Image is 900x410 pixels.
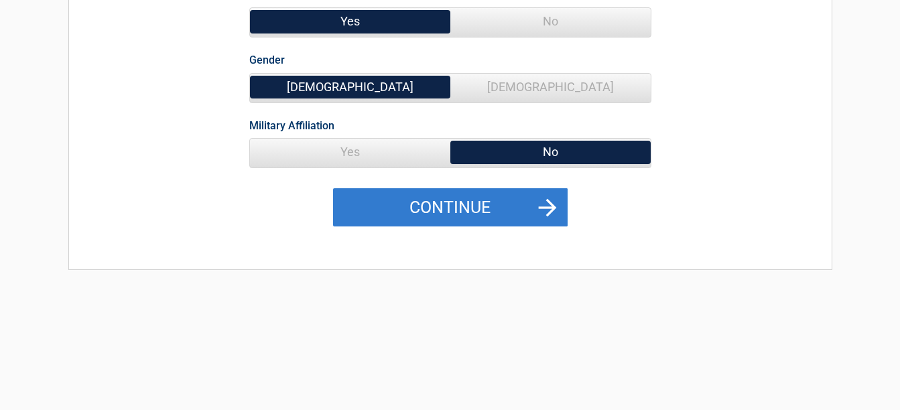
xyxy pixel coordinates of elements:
button: Continue [333,188,568,227]
span: [DEMOGRAPHIC_DATA] [450,74,651,100]
span: No [450,139,651,165]
label: Military Affiliation [249,117,334,135]
span: [DEMOGRAPHIC_DATA] [250,74,450,100]
span: Yes [250,8,450,35]
span: No [450,8,651,35]
span: Yes [250,139,450,165]
label: Gender [249,51,285,69]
